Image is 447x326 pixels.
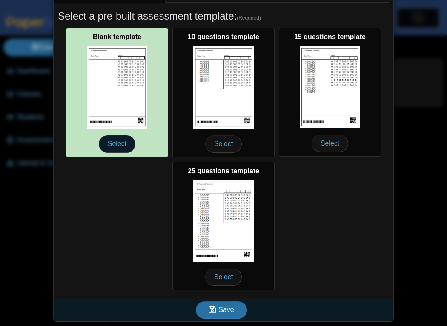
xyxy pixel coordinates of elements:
[218,306,234,313] span: Save
[93,33,141,40] b: Blank template
[188,167,259,174] b: 25 questions template
[188,33,259,40] b: 10 questions template
[294,33,366,40] b: 15 questions template
[205,269,242,286] span: Select
[193,46,254,128] img: scan_sheet_10_questions.png
[237,14,261,22] span: (Required)
[58,9,389,23] h5: Select a pre-built assessment template:
[99,135,135,152] span: Select
[312,135,348,152] span: Select
[205,135,242,152] span: Select
[193,180,254,262] img: scan_sheet_25_questions.png
[87,46,147,128] img: scan_sheet_blank.png
[300,46,360,128] img: scan_sheet_15_questions.png
[196,301,247,318] button: Save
